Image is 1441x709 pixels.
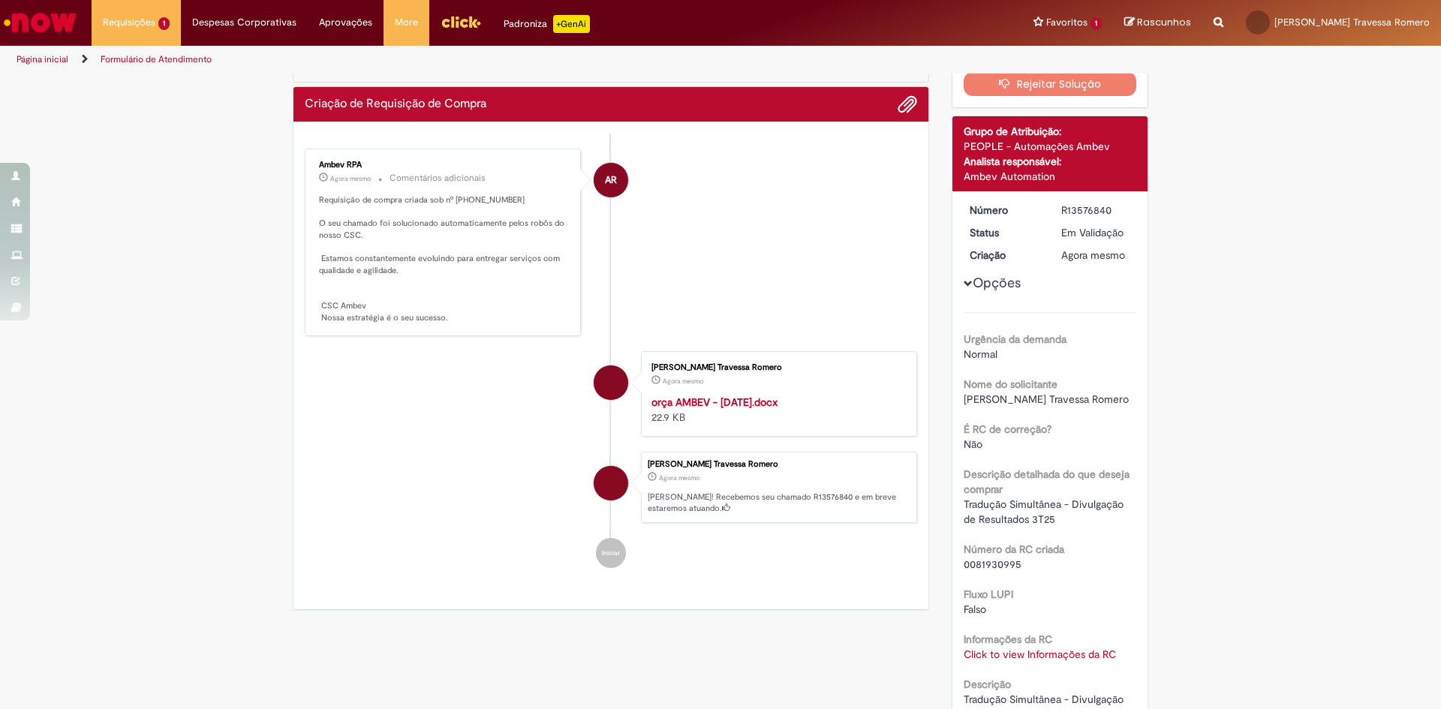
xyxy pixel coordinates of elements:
button: Rejeitar Solução [964,72,1137,96]
ul: Histórico de tíquete [305,134,917,583]
span: [PERSON_NAME] Travessa Romero [1274,16,1430,29]
span: 0081930995 [964,557,1021,571]
time: 29/09/2025 13:27:15 [330,174,371,183]
span: Agora mesmo [330,174,371,183]
time: 29/09/2025 13:26:40 [663,377,703,386]
p: +GenAi [553,15,590,33]
p: Requisição de compra criada sob nº [PHONE_NUMBER] O seu chamado foi solucionado automaticamente p... [319,194,569,324]
div: Ambev RPA [319,161,569,170]
span: Favoritos [1046,15,1088,30]
b: Descrição [964,677,1011,691]
img: click_logo_yellow_360x200.png [441,11,481,33]
div: Em Validação [1061,225,1131,240]
time: 29/09/2025 13:26:43 [1061,248,1125,262]
span: More [395,15,418,30]
a: Click to view Informações da RC [964,647,1116,661]
b: Fluxo LUPI [964,587,1013,601]
span: Não [964,437,982,451]
div: Analista responsável: [964,154,1137,169]
b: Número da RC criada [964,542,1064,556]
span: AR [605,162,617,198]
div: Matheus Travessa Romero [594,365,628,400]
span: Agora mesmo [659,473,699,482]
div: 29/09/2025 13:26:43 [1061,248,1131,263]
h2: Criação de Requisição de Compra Histórico de tíquete [305,98,486,111]
button: Adicionar anexos [898,95,917,114]
dt: Status [958,225,1051,240]
div: Ambev Automation [964,169,1137,184]
div: 22.9 KB [651,395,901,425]
span: Agora mesmo [663,377,703,386]
span: Falso [964,602,986,616]
a: Rascunhos [1124,16,1191,30]
div: R13576840 [1061,203,1131,218]
a: Página inicial [17,53,68,65]
b: Urgência da demanda [964,332,1066,346]
small: Comentários adicionais [390,172,486,185]
p: [PERSON_NAME]! Recebemos seu chamado R13576840 e em breve estaremos atuando. [648,491,909,515]
span: Despesas Corporativas [192,15,296,30]
img: ServiceNow [2,8,79,38]
dt: Número [958,203,1051,218]
span: 1 [1091,17,1102,30]
li: Matheus Travessa Romero [305,452,917,524]
div: Matheus Travessa Romero [594,466,628,500]
a: orça AMBEV - [DATE].docx [651,395,778,409]
div: Ambev RPA [594,163,628,197]
b: Descrição detalhada do que deseja comprar [964,467,1130,496]
span: 1 [158,17,170,30]
div: Padroniza [504,15,590,33]
div: [PERSON_NAME] Travessa Romero [648,460,909,469]
span: [PERSON_NAME] Travessa Romero [964,392,1129,406]
b: É RC de correção? [964,422,1051,436]
div: PEOPLE - Automações Ambev [964,139,1137,154]
div: Grupo de Atribuição: [964,124,1137,139]
span: Rascunhos [1137,15,1191,29]
a: Formulário de Atendimento [101,53,212,65]
span: Tradução Simultânea - Divulgação de Resultados 3T25 [964,497,1127,526]
ul: Trilhas de página [11,46,949,74]
span: Requisições [103,15,155,30]
b: Nome do solicitante [964,377,1057,391]
div: [PERSON_NAME] Travessa Romero [651,363,901,372]
b: Informações da RC [964,632,1052,646]
dt: Criação [958,248,1051,263]
span: Aprovações [319,15,372,30]
span: Agora mesmo [1061,248,1125,262]
span: Normal [964,347,997,361]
